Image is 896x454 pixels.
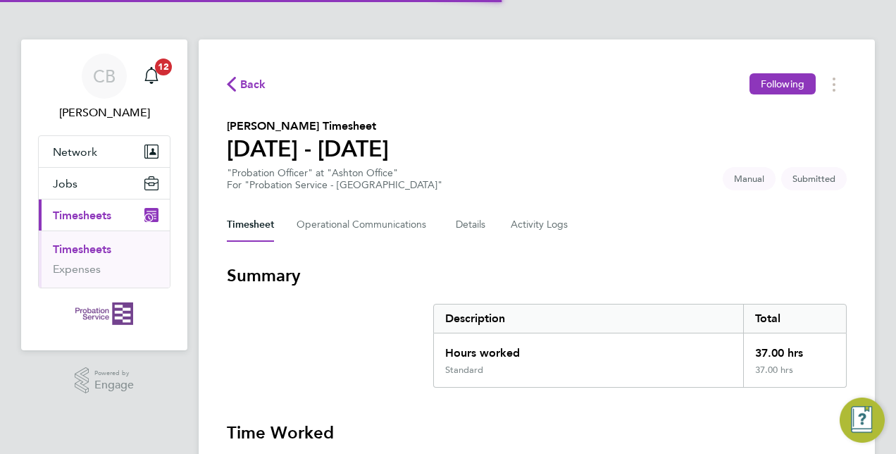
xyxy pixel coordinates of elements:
[240,76,266,93] span: Back
[297,208,433,242] button: Operational Communications
[749,73,816,94] button: Following
[821,73,847,95] button: Timesheets Menu
[53,209,111,222] span: Timesheets
[21,39,187,350] nav: Main navigation
[433,304,847,388] div: Summary
[38,104,170,121] span: Charlotte Bramall
[53,177,77,190] span: Jobs
[743,364,846,387] div: 37.00 hrs
[743,305,846,333] div: Total
[39,136,170,167] button: Network
[53,243,111,256] a: Timesheets
[39,200,170,231] button: Timesheets
[227,208,274,242] button: Timesheet
[445,364,483,376] div: Standard
[434,305,743,333] div: Description
[94,379,134,391] span: Engage
[227,179,442,191] div: For "Probation Service - [GEOGRAPHIC_DATA]"
[743,333,846,364] div: 37.00 hrs
[227,118,389,135] h2: [PERSON_NAME] Timesheet
[39,168,170,199] button: Jobs
[94,367,134,379] span: Powered by
[227,422,847,444] h3: Time Worked
[53,145,97,159] span: Network
[227,167,442,191] div: "Probation Officer" at "Ashton Office"
[137,54,166,99] a: 12
[511,208,570,242] button: Activity Logs
[434,333,743,364] div: Hours worked
[75,367,135,394] a: Powered byEngage
[227,264,847,287] h3: Summary
[75,302,132,325] img: probationservice-logo-retina.png
[93,67,116,85] span: CB
[723,167,776,190] span: This timesheet was manually created.
[53,262,101,276] a: Expenses
[39,231,170,288] div: Timesheets
[155,59,172,75] span: 12
[227,75,266,93] button: Back
[38,302,170,325] a: Go to home page
[840,398,885,443] button: Engage Resource Center
[761,78,804,90] span: Following
[227,135,389,163] h1: [DATE] - [DATE]
[456,208,488,242] button: Details
[38,54,170,121] a: CB[PERSON_NAME]
[781,167,847,190] span: This timesheet is Submitted.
